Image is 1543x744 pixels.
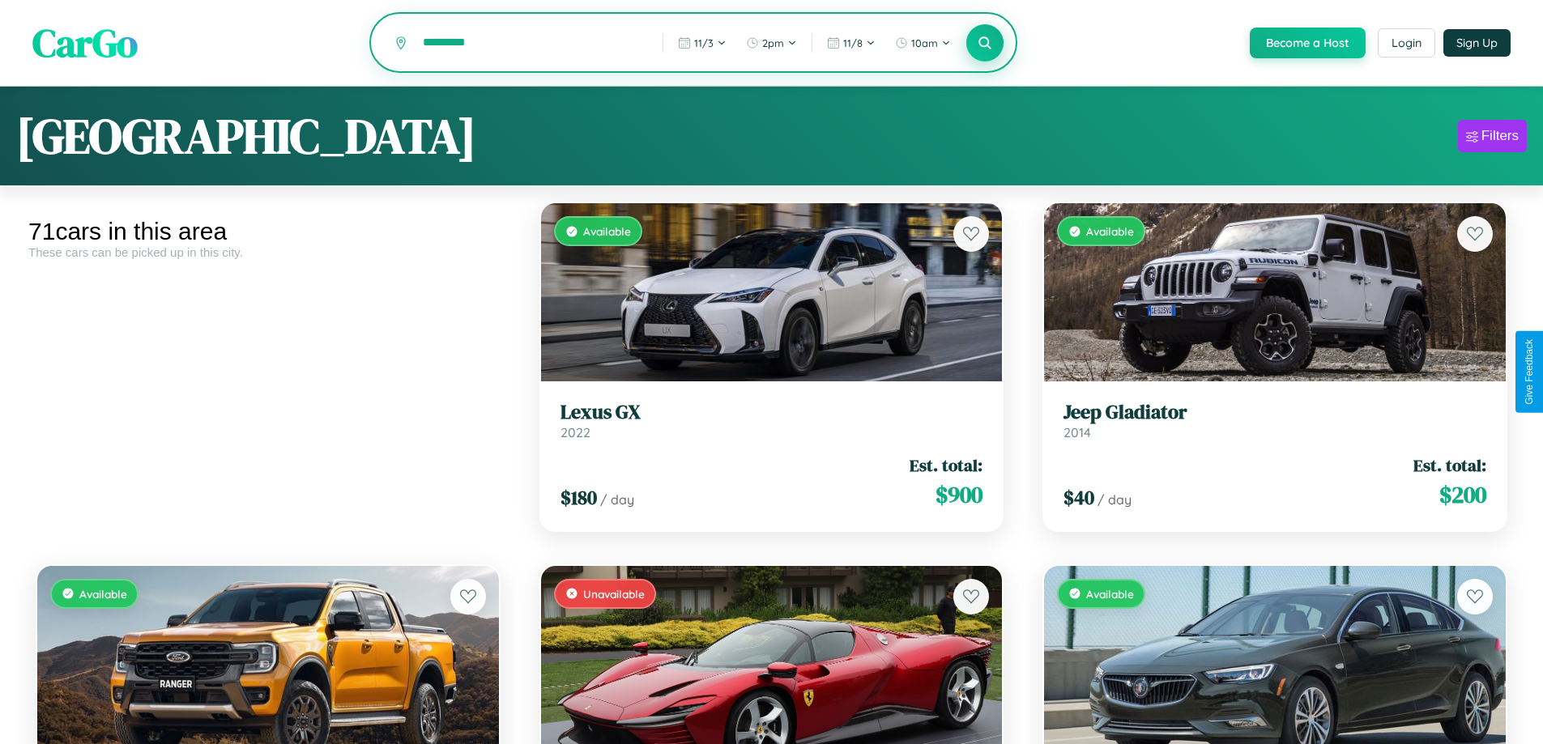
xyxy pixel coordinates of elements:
[583,587,645,601] span: Unavailable
[1063,401,1486,424] h3: Jeep Gladiator
[670,30,735,56] button: 11/3
[738,30,805,56] button: 2pm
[1458,120,1527,152] button: Filters
[887,30,959,56] button: 10am
[79,587,127,601] span: Available
[28,218,508,245] div: 71 cars in this area
[1098,491,1132,508] span: / day
[1086,224,1134,238] span: Available
[600,491,634,508] span: / day
[28,245,508,259] div: These cars can be picked up in this city.
[1443,29,1511,57] button: Sign Up
[16,103,476,169] h1: [GEOGRAPHIC_DATA]
[1063,424,1091,440] span: 2014
[1378,28,1435,57] button: Login
[843,36,863,49] span: 11 / 8
[1063,401,1486,440] a: Jeep Gladiator2014
[1481,128,1519,144] div: Filters
[561,401,983,424] h3: Lexus GX
[561,401,983,440] a: Lexus GX2022
[561,484,597,511] span: $ 180
[1063,484,1094,511] span: $ 40
[762,36,784,49] span: 2pm
[1086,587,1134,601] span: Available
[936,478,982,511] span: $ 900
[910,453,982,477] span: Est. total:
[1524,339,1535,405] div: Give Feedback
[32,16,138,70] span: CarGo
[911,36,938,49] span: 10am
[1413,453,1486,477] span: Est. total:
[1250,28,1366,58] button: Become a Host
[583,224,631,238] span: Available
[561,424,590,440] span: 2022
[819,30,884,56] button: 11/8
[1439,478,1486,511] span: $ 200
[694,36,714,49] span: 11 / 3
